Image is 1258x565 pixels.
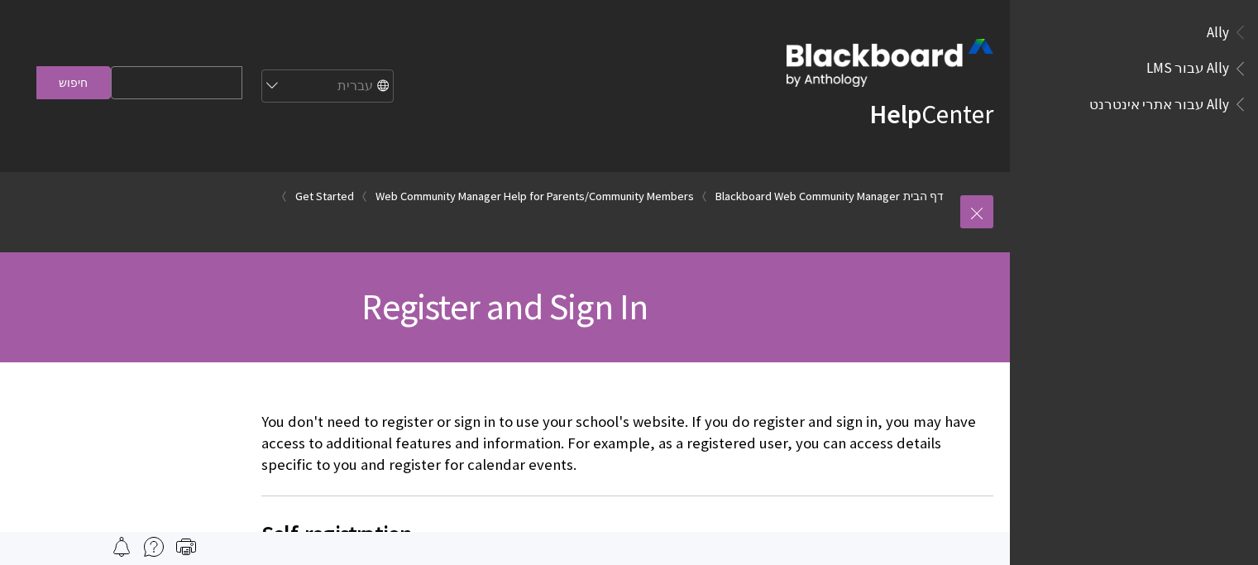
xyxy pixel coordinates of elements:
[1020,18,1248,118] nav: Book outline for Anthology Ally Help
[1146,55,1229,77] span: Ally עבור LMS
[715,186,900,207] a: Blackboard Web Community Manager
[1207,18,1229,41] span: Ally
[787,39,993,87] img: Blackboard by Anthology
[261,411,993,476] p: You don't need to register or sign in to use your school's website. If you do register and sign i...
[144,537,164,557] img: More help
[375,186,694,207] a: Web Community Manager Help for Parents/Community Members
[261,496,993,551] h2: Self-registration
[869,98,993,131] a: HelpCenter
[903,186,944,207] a: דף הבית
[176,537,196,557] img: Print
[361,284,648,329] span: Register and Sign In
[112,537,132,557] img: Follow this page
[1089,90,1229,113] span: Ally עבור אתרי אינטרנט
[36,66,111,98] input: חיפוש
[295,186,354,207] a: Get Started
[261,70,393,103] select: Site Language Selector
[869,98,921,131] strong: Help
